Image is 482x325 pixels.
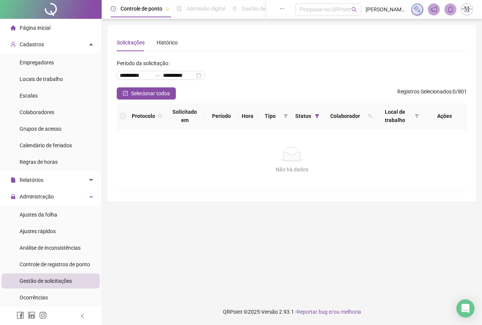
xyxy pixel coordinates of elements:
span: filter [315,114,319,118]
img: 67331 [461,4,473,15]
span: Calendário de feriados [20,142,72,148]
span: Selecionar todos [131,89,170,98]
span: [PERSON_NAME] - TRANSMARTINS [366,5,407,14]
div: Não há dados [126,165,458,174]
span: Cadastros [20,41,44,47]
span: linkedin [28,311,35,319]
div: Histórico [157,38,178,47]
span: file [11,177,16,183]
span: Reportar bug e/ou melhoria [297,309,361,315]
span: Tipo [259,112,281,120]
span: Regras de horas [20,159,58,165]
span: : 0 / 801 [397,87,467,99]
span: file-done [177,6,182,11]
span: ellipsis [279,6,285,11]
span: Locais de trabalho [20,76,63,82]
span: Administração [20,194,54,200]
span: Análise de inconsistências [20,245,81,251]
span: filter [282,110,290,122]
span: Versão [261,309,278,315]
span: search [157,110,164,122]
th: Solicitado em [166,103,204,129]
span: swap-right [154,72,160,78]
span: Protocolo [132,112,155,120]
th: Hora [239,103,256,129]
span: Registros Selecionados [397,88,451,95]
span: notification [430,6,437,13]
span: bell [447,6,454,13]
span: Colaboradores [20,109,54,115]
span: check-square [123,91,128,96]
span: Admissão digital [186,6,225,12]
footer: QRPoint © 2025 - 2.93.1 - [102,299,482,325]
span: search [366,110,374,122]
div: Solicitações [117,38,145,47]
span: Ocorrências [20,294,48,301]
span: Empregadores [20,60,54,66]
span: Grupos de acesso [20,126,61,132]
span: Ajustes rápidos [20,228,56,234]
span: to [154,72,160,78]
span: Controle de registros de ponto [20,261,90,267]
span: Local de trabalho [378,108,412,124]
span: pushpin [165,7,170,11]
span: Controle de ponto [120,6,162,12]
label: Período da solicitação [117,57,173,69]
span: Escalas [20,93,38,99]
span: Gestão de solicitações [20,278,72,284]
button: Selecionar todos [117,87,176,99]
span: filter [413,106,421,126]
span: search [368,114,372,118]
span: user-add [11,42,16,47]
span: Colaborador [325,112,365,120]
span: lock [11,194,16,199]
span: Gestão de férias [242,6,280,12]
span: search [158,114,163,118]
th: Período [204,103,239,129]
span: Status [294,112,312,120]
span: Relatórios [20,177,43,183]
div: Ações [425,112,464,120]
span: filter [415,114,419,118]
span: home [11,25,16,31]
span: filter [284,114,288,118]
span: search [351,7,357,12]
span: Ajustes da folha [20,212,57,218]
div: Open Intercom Messenger [456,299,474,317]
span: facebook [17,311,24,319]
span: sun [232,6,237,11]
span: Página inicial [20,25,50,31]
span: left [80,313,85,319]
img: sparkle-icon.fc2bf0ac1784a2077858766a79e2daf3.svg [413,5,421,14]
span: filter [313,110,321,122]
span: clock-circle [111,6,116,11]
span: instagram [39,311,47,319]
